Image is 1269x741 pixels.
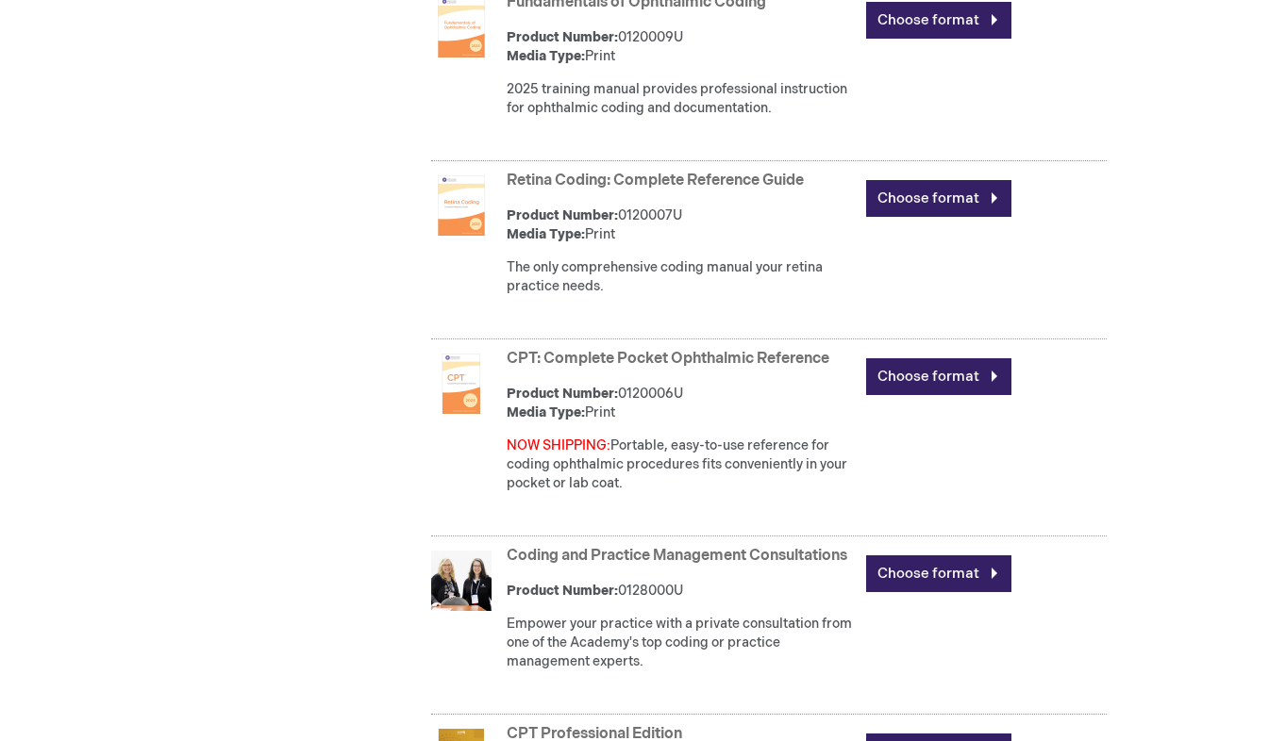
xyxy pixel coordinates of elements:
[507,28,857,66] div: 0120009U Print
[507,350,829,368] a: CPT: Complete Pocket Ophthalmic Reference
[507,206,857,244] div: 0120007U Print
[507,583,618,599] strong: Product Number:
[507,29,618,45] strong: Product Number:
[507,436,857,493] div: Portable, easy-to-use reference for coding ophthalmic procedures fits conveniently in your pocket...
[507,48,585,64] strong: Media Type:
[866,180,1011,217] a: Choose format
[507,547,847,565] a: Coding and Practice Management Consultations
[431,551,492,611] img: Coding and Practice Management Consultations
[866,2,1011,39] a: Choose format
[507,437,610,453] font: NOW SHIPPING:
[507,226,585,242] strong: Media Type:
[866,555,1011,592] a: Choose format
[507,404,585,420] strong: Media Type:
[507,615,857,671] div: Empower your practice with a private consultation from one of the Academy's top coding or practic...
[507,172,804,189] a: Retina Coding: Complete Reference Guide
[431,175,492,236] img: Retina Coding: Complete Reference Guide
[507,385,857,422] div: 0120006U Print
[507,582,857,601] div: 0128000U
[507,207,618,223] strong: Product Number:
[431,354,492,414] img: CPT: Complete Pocket Ophthalmic Reference
[507,80,857,118] p: 2025 training manual provides professional instruction for ophthalmic coding and documentation.
[866,358,1011,395] a: Choose format
[507,258,857,296] p: The only comprehensive coding manual your retina practice needs.
[507,386,618,402] strong: Product Number:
